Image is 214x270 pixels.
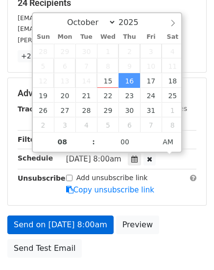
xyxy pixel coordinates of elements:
span: October 27, 2025 [54,103,75,117]
span: November 2, 2025 [33,117,54,132]
span: Wed [97,34,119,40]
span: Click to toggle [155,132,182,152]
span: November 3, 2025 [54,117,75,132]
span: October 8, 2025 [97,58,119,73]
strong: Unsubscribe [18,174,66,182]
span: November 8, 2025 [162,117,183,132]
small: [PERSON_NAME][EMAIL_ADDRESS][DOMAIN_NAME] [18,36,179,44]
span: : [92,132,95,152]
a: Send on [DATE] 8:00am [7,216,114,234]
span: [DATE] 8:00am [66,155,121,163]
span: October 21, 2025 [75,88,97,103]
span: Tue [75,34,97,40]
span: October 9, 2025 [119,58,140,73]
label: Add unsubscribe link [76,173,148,183]
span: October 2, 2025 [119,44,140,58]
span: October 16, 2025 [119,73,140,88]
span: October 4, 2025 [162,44,183,58]
span: October 3, 2025 [140,44,162,58]
span: October 28, 2025 [75,103,97,117]
span: Fri [140,34,162,40]
span: Mon [54,34,75,40]
span: November 1, 2025 [162,103,183,117]
span: September 30, 2025 [75,44,97,58]
span: October 18, 2025 [162,73,183,88]
span: Sun [33,34,54,40]
span: October 20, 2025 [54,88,75,103]
span: November 6, 2025 [119,117,140,132]
span: October 1, 2025 [97,44,119,58]
span: November 4, 2025 [75,117,97,132]
a: +21 more [18,50,59,62]
span: September 29, 2025 [54,44,75,58]
strong: Schedule [18,154,53,162]
span: November 7, 2025 [140,117,162,132]
small: [EMAIL_ADDRESS][DOMAIN_NAME] [18,14,127,22]
span: October 29, 2025 [97,103,119,117]
a: Copy unsubscribe link [66,186,154,194]
span: September 28, 2025 [33,44,54,58]
strong: Filters [18,135,43,143]
input: Minute [95,132,155,152]
strong: Tracking [18,105,50,113]
span: October 25, 2025 [162,88,183,103]
span: November 5, 2025 [97,117,119,132]
span: October 24, 2025 [140,88,162,103]
span: October 14, 2025 [75,73,97,88]
span: Sat [162,34,183,40]
iframe: Chat Widget [165,223,214,270]
span: October 5, 2025 [33,58,54,73]
input: Year [116,18,151,27]
span: October 19, 2025 [33,88,54,103]
span: October 30, 2025 [119,103,140,117]
span: October 7, 2025 [75,58,97,73]
a: Preview [116,216,159,234]
h5: Advanced [18,88,196,99]
span: October 10, 2025 [140,58,162,73]
span: October 17, 2025 [140,73,162,88]
span: October 15, 2025 [97,73,119,88]
span: October 13, 2025 [54,73,75,88]
input: Hour [33,132,93,152]
span: October 26, 2025 [33,103,54,117]
span: October 31, 2025 [140,103,162,117]
span: October 11, 2025 [162,58,183,73]
span: October 23, 2025 [119,88,140,103]
span: Thu [119,34,140,40]
span: October 22, 2025 [97,88,119,103]
small: [EMAIL_ADDRESS][PERSON_NAME][DOMAIN_NAME] [18,25,179,32]
span: October 12, 2025 [33,73,54,88]
span: October 6, 2025 [54,58,75,73]
a: Send Test Email [7,239,82,258]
